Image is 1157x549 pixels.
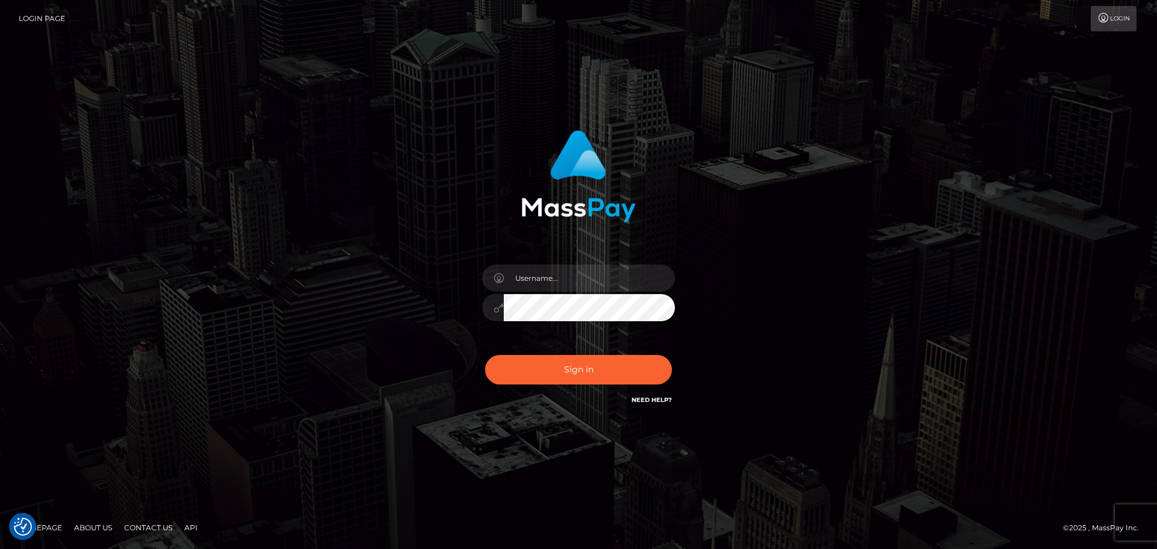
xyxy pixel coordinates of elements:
[521,130,636,222] img: MassPay Login
[180,518,202,537] a: API
[19,6,65,31] a: Login Page
[1091,6,1137,31] a: Login
[69,518,117,537] a: About Us
[14,518,32,536] button: Consent Preferences
[14,518,32,536] img: Revisit consent button
[1063,521,1148,535] div: © 2025 , MassPay Inc.
[119,518,177,537] a: Contact Us
[13,518,67,537] a: Homepage
[632,396,672,404] a: Need Help?
[485,355,672,384] button: Sign in
[504,265,675,292] input: Username...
